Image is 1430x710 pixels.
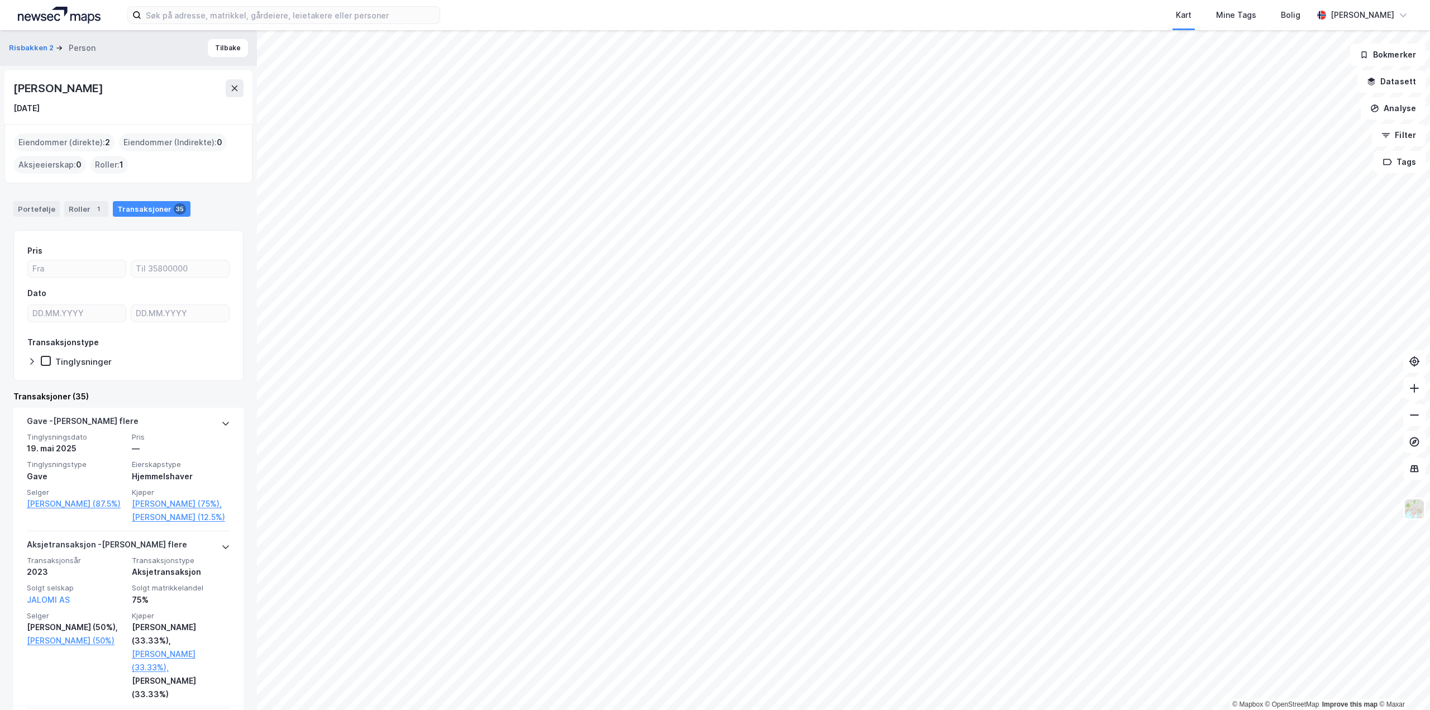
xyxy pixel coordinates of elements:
[1361,97,1426,120] button: Analyse
[69,41,96,55] div: Person
[132,565,230,579] div: Aksjetransaksjon
[27,621,125,634] div: [PERSON_NAME] (50%),
[217,136,222,149] span: 0
[27,556,125,565] span: Transaksjonsår
[174,203,186,215] div: 35
[93,203,104,215] div: 1
[55,356,112,367] div: Tinglysninger
[27,414,139,432] div: Gave - [PERSON_NAME] flere
[13,79,105,97] div: [PERSON_NAME]
[1350,44,1426,66] button: Bokmerker
[14,156,86,174] div: Aksjeeierskap :
[27,583,125,593] span: Solgt selskap
[1374,656,1430,710] div: Kontrollprogram for chat
[27,497,125,511] a: [PERSON_NAME] (87.5%)
[28,305,126,322] input: DD.MM.YYYY
[1404,498,1425,520] img: Z
[27,611,125,621] span: Selger
[1216,8,1256,22] div: Mine Tags
[132,442,230,455] div: —
[27,287,46,300] div: Dato
[141,7,440,23] input: Søk på adresse, matrikkel, gårdeiere, leietakere eller personer
[27,432,125,442] span: Tinglysningsdato
[18,7,101,23] img: logo.a4113a55bc3d86da70a041830d287a7e.svg
[9,42,56,54] button: Risbakken 2
[27,470,125,483] div: Gave
[13,102,40,115] div: [DATE]
[27,565,125,579] div: 2023
[132,511,230,524] a: [PERSON_NAME] (12.5%)
[1374,656,1430,710] iframe: Chat Widget
[27,538,187,556] div: Aksjetransaksjon - [PERSON_NAME] flere
[132,593,230,607] div: 75%
[1322,701,1377,708] a: Improve this map
[13,390,244,403] div: Transaksjoner (35)
[64,201,108,217] div: Roller
[1374,151,1426,173] button: Tags
[27,488,125,497] span: Selger
[208,39,248,57] button: Tilbake
[27,442,125,455] div: 19. mai 2025
[27,336,99,349] div: Transaksjonstype
[119,134,227,151] div: Eiendommer (Indirekte) :
[132,556,230,565] span: Transaksjonstype
[132,460,230,469] span: Eierskapstype
[1357,70,1426,93] button: Datasett
[27,595,70,604] a: JALOMI AS
[1265,701,1319,708] a: OpenStreetMap
[105,136,110,149] span: 2
[14,134,115,151] div: Eiendommer (direkte) :
[1331,8,1394,22] div: [PERSON_NAME]
[132,674,230,701] div: [PERSON_NAME] (33.33%)
[120,158,123,171] span: 1
[131,305,229,322] input: DD.MM.YYYY
[1372,124,1426,146] button: Filter
[1281,8,1300,22] div: Bolig
[132,583,230,593] span: Solgt matrikkelandel
[1232,701,1263,708] a: Mapbox
[132,488,230,497] span: Kjøper
[90,156,128,174] div: Roller :
[132,621,230,647] div: [PERSON_NAME] (33.33%),
[132,470,230,483] div: Hjemmelshaver
[113,201,190,217] div: Transaksjoner
[76,158,82,171] span: 0
[132,611,230,621] span: Kjøper
[132,497,230,511] a: [PERSON_NAME] (75%),
[132,647,230,674] a: [PERSON_NAME] (33.33%),
[27,244,42,258] div: Pris
[131,260,229,277] input: Til 35800000
[27,460,125,469] span: Tinglysningstype
[13,201,60,217] div: Portefølje
[1176,8,1191,22] div: Kart
[27,634,125,647] a: [PERSON_NAME] (50%)
[28,260,126,277] input: Fra
[132,432,230,442] span: Pris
